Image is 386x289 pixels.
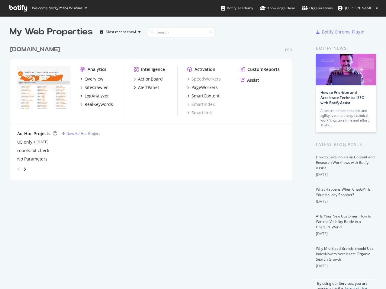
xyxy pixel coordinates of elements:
[316,154,375,170] a: How to Save Hours on Content and Research Workflows with Botify Assist
[345,5,373,11] span: André Freitag
[285,47,292,52] div: Pro
[32,6,86,11] span: Welcome back, [PERSON_NAME] !
[10,26,93,38] div: My Web Properties
[316,187,371,197] a: What Happens When ChatGPT Is Your Holiday Shopper?
[15,164,23,174] div: angle-left
[80,84,108,91] a: SiteCrawler
[134,76,163,82] a: ActionBoard
[85,93,109,99] div: LogAnalyzer
[316,263,376,269] div: [DATE]
[260,5,295,11] div: Knowledge Base
[80,76,103,82] a: Overview
[241,66,280,72] a: CustomReports
[316,246,374,262] a: Why Mid-Sized Brands Should Use IndexNow to Accelerate Organic Search Growth
[10,45,63,54] a: [DOMAIN_NAME]
[316,54,376,85] img: How to Prioritize and Accelerate Technical SEO with Botify Assist
[10,38,297,180] div: grid
[316,141,376,148] div: Latest Blog Posts
[98,27,143,37] button: Most recent crawl
[320,108,372,128] div: AI search demands speed and agility, yet multi-step technical workflows take time and effort. Tha...
[80,93,109,99] a: LogAnalyzer
[316,199,376,204] div: [DATE]
[85,76,103,82] div: Overview
[17,131,50,137] div: Ad-Hoc Projects
[322,29,365,35] div: Botify Chrome Plugin
[17,139,32,145] a: US only
[333,3,383,13] button: [PERSON_NAME]
[187,84,218,91] a: PageWorkers
[106,30,136,34] div: Most recent crawl
[316,29,365,35] a: Botify Chrome Plugin
[187,101,215,107] a: SmartIndex
[10,45,60,54] div: [DOMAIN_NAME]
[138,84,159,91] div: AlertPanel
[134,84,159,91] a: AlertPanel
[17,148,49,154] a: robots.txt check
[187,110,212,116] a: SmartLink
[80,101,113,107] a: RealKeywords
[37,139,48,144] a: [DATE]
[191,84,218,91] div: PageWorkers
[62,131,100,136] a: New Ad-Hoc Project
[195,66,215,72] div: Activation
[85,84,108,91] div: SiteCrawler
[316,172,376,177] div: [DATE]
[17,156,47,162] a: No Parameters
[66,131,100,136] div: New Ad-Hoc Project
[88,66,106,72] div: Analytics
[191,93,220,99] div: SmartContent
[148,27,214,37] input: Search
[187,93,220,99] a: SmartContent
[302,5,333,11] div: Organizations
[23,166,27,172] div: angle-right
[138,76,163,82] div: ActionBoard
[221,5,253,11] div: Botify Academy
[247,77,259,83] div: Assist
[247,66,280,72] div: CustomReports
[241,77,259,83] a: Assist
[320,90,364,105] a: How to Prioritize and Accelerate Technical SEO with Botify Assist
[17,66,71,109] img: www.IFM.com
[141,66,165,72] div: Intelligence
[316,214,371,230] a: AI Is Your New Customer: How to Win the Visibility Battle in a ChatGPT World
[85,101,113,107] div: RealKeywords
[316,231,376,237] div: [DATE]
[187,76,221,82] a: SpeedWorkers
[316,45,376,52] div: Botify news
